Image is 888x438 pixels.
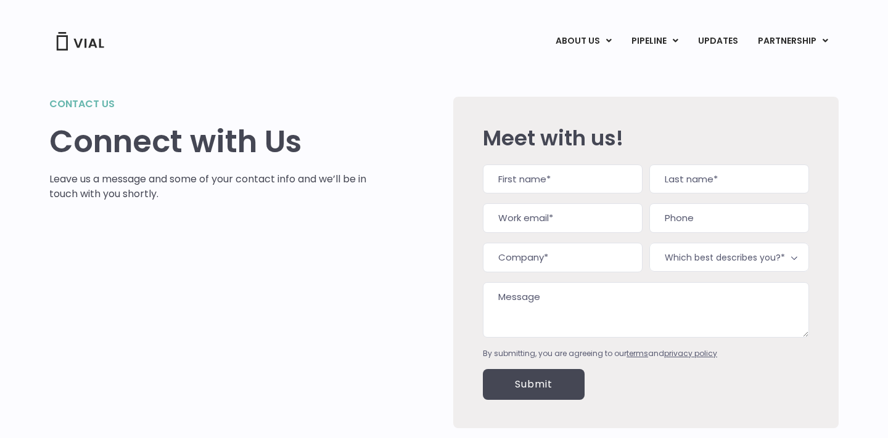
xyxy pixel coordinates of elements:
[664,348,717,359] a: privacy policy
[622,31,688,52] a: PIPELINEMenu Toggle
[483,203,643,233] input: Work email*
[649,243,809,272] span: Which best describes you?*
[483,348,809,359] div: By submitting, you are agreeing to our and
[49,172,367,201] p: Leave us a message and some of your contact info and we’ll be in touch with you shortly.
[483,164,643,194] input: First name*
[546,31,621,52] a: ABOUT USMenu Toggle
[483,126,809,150] h2: Meet with us!
[55,32,105,51] img: Vial Logo
[748,31,838,52] a: PARTNERSHIPMenu Toggle
[627,348,648,359] a: terms
[49,124,367,160] h1: Connect with Us
[649,164,809,194] input: Last name*
[483,369,585,400] input: Submit
[688,31,747,52] a: UPDATES
[483,243,643,272] input: Company*
[49,97,367,112] h2: Contact us
[649,203,809,233] input: Phone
